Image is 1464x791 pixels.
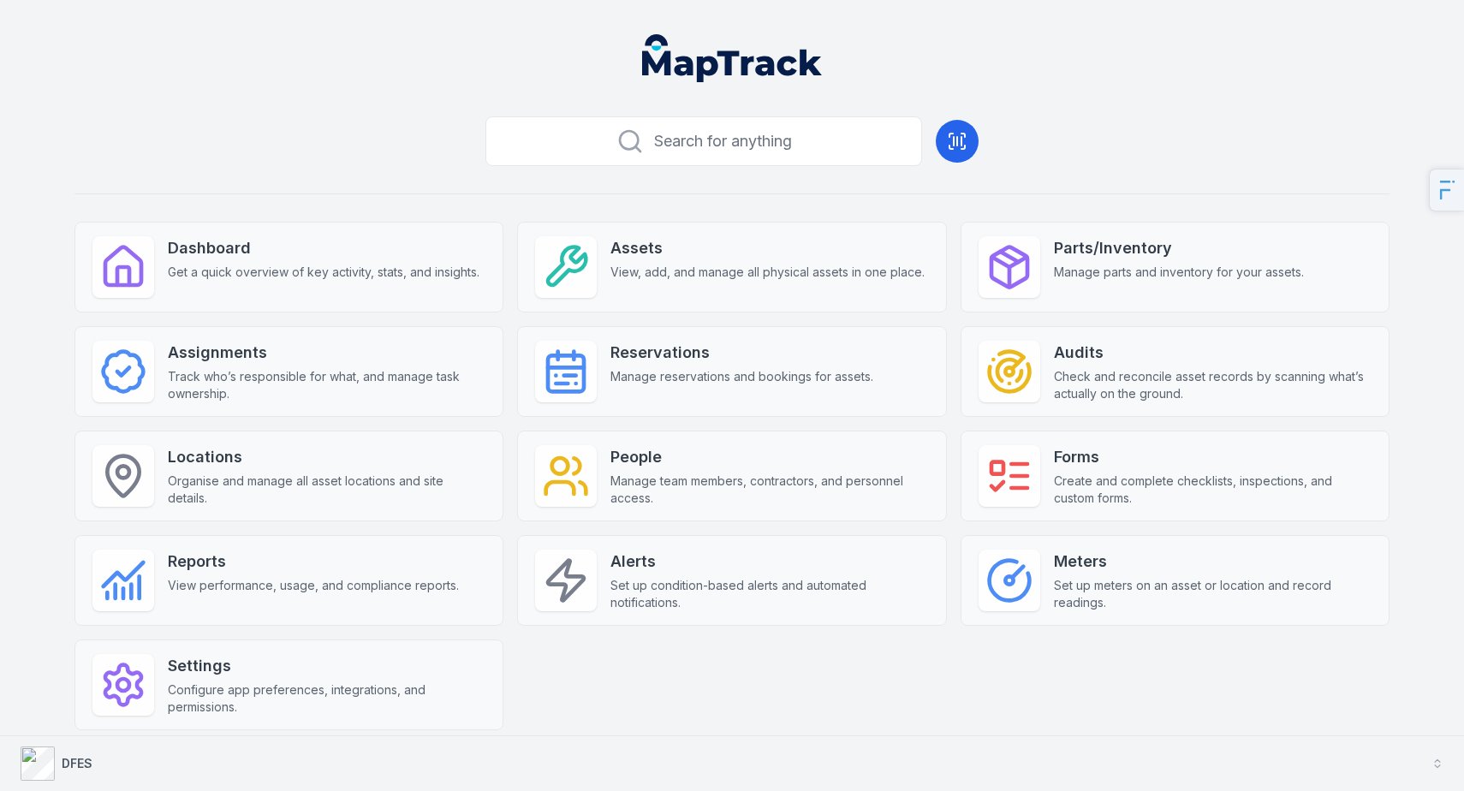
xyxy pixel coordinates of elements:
[168,654,485,678] strong: Settings
[62,756,92,770] strong: DFES
[74,431,503,521] a: LocationsOrganise and manage all asset locations and site details.
[168,264,479,281] span: Get a quick overview of key activity, stats, and insights.
[610,368,873,385] span: Manage reservations and bookings for assets.
[1054,550,1372,574] strong: Meters
[1054,473,1372,507] span: Create and complete checklists, inspections, and custom forms.
[168,550,459,574] strong: Reports
[1054,264,1304,281] span: Manage parts and inventory for your assets.
[610,550,928,574] strong: Alerts
[610,236,925,260] strong: Assets
[74,535,503,626] a: ReportsView performance, usage, and compliance reports.
[961,431,1390,521] a: FormsCreate and complete checklists, inspections, and custom forms.
[168,368,485,402] span: Track who’s responsible for what, and manage task ownership.
[168,577,459,594] span: View performance, usage, and compliance reports.
[517,222,946,312] a: AssetsView, add, and manage all physical assets in one place.
[168,236,479,260] strong: Dashboard
[610,445,928,469] strong: People
[168,473,485,507] span: Organise and manage all asset locations and site details.
[615,34,849,82] nav: Global
[74,639,503,730] a: SettingsConfigure app preferences, integrations, and permissions.
[610,264,925,281] span: View, add, and manage all physical assets in one place.
[1054,236,1304,260] strong: Parts/Inventory
[74,222,503,312] a: DashboardGet a quick overview of key activity, stats, and insights.
[517,535,946,626] a: AlertsSet up condition-based alerts and automated notifications.
[610,473,928,507] span: Manage team members, contractors, and personnel access.
[168,341,485,365] strong: Assignments
[961,326,1390,417] a: AuditsCheck and reconcile asset records by scanning what’s actually on the ground.
[517,326,946,417] a: ReservationsManage reservations and bookings for assets.
[168,445,485,469] strong: Locations
[610,577,928,611] span: Set up condition-based alerts and automated notifications.
[1054,341,1372,365] strong: Audits
[961,222,1390,312] a: Parts/InventoryManage parts and inventory for your assets.
[610,341,873,365] strong: Reservations
[1054,577,1372,611] span: Set up meters on an asset or location and record readings.
[1054,368,1372,402] span: Check and reconcile asset records by scanning what’s actually on the ground.
[961,535,1390,626] a: MetersSet up meters on an asset or location and record readings.
[1054,445,1372,469] strong: Forms
[168,681,485,716] span: Configure app preferences, integrations, and permissions.
[654,129,792,153] span: Search for anything
[74,326,503,417] a: AssignmentsTrack who’s responsible for what, and manage task ownership.
[485,116,922,166] button: Search for anything
[517,431,946,521] a: PeopleManage team members, contractors, and personnel access.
